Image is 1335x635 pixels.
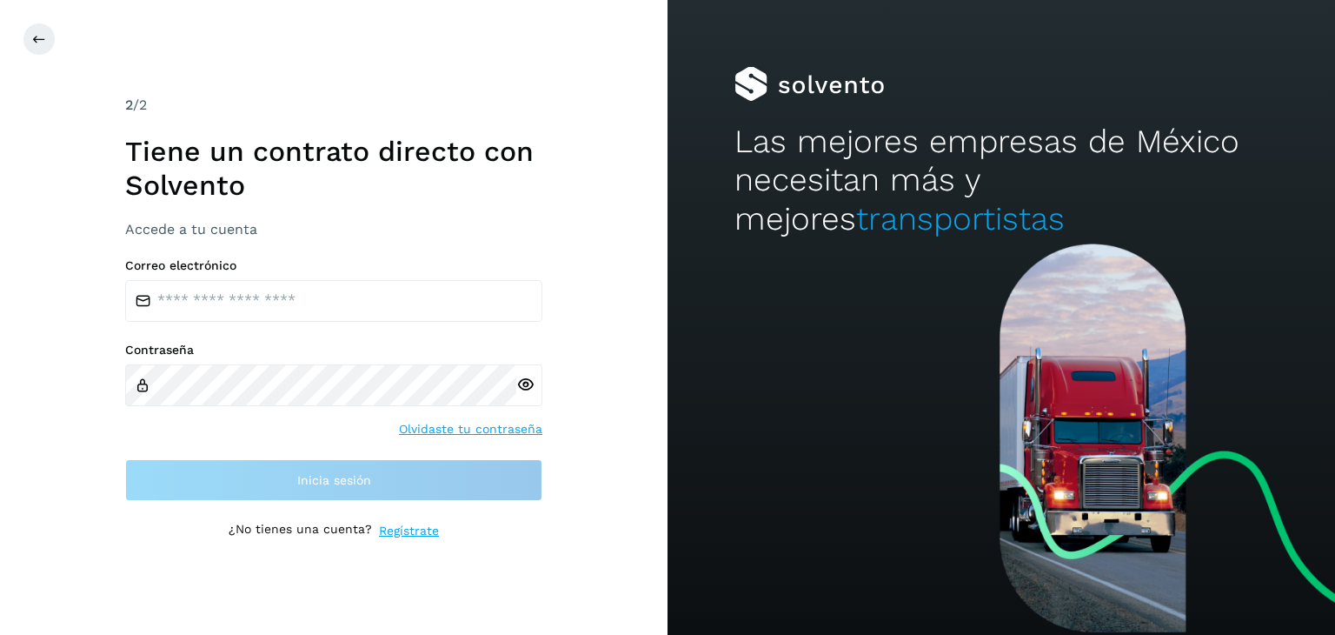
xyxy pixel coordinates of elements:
[229,522,372,540] p: ¿No tienes una cuenta?
[125,343,542,358] label: Contraseña
[734,123,1268,238] h2: Las mejores empresas de México necesitan más y mejores
[125,135,542,202] h1: Tiene un contrato directo con Solvento
[125,97,133,113] span: 2
[125,258,542,273] label: Correo electrónico
[856,200,1065,237] span: transportistas
[125,459,542,501] button: Inicia sesión
[399,420,542,438] a: Olvidaste tu contraseña
[379,522,439,540] a: Regístrate
[125,95,542,116] div: /2
[125,221,542,237] h3: Accede a tu cuenta
[297,474,371,486] span: Inicia sesión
